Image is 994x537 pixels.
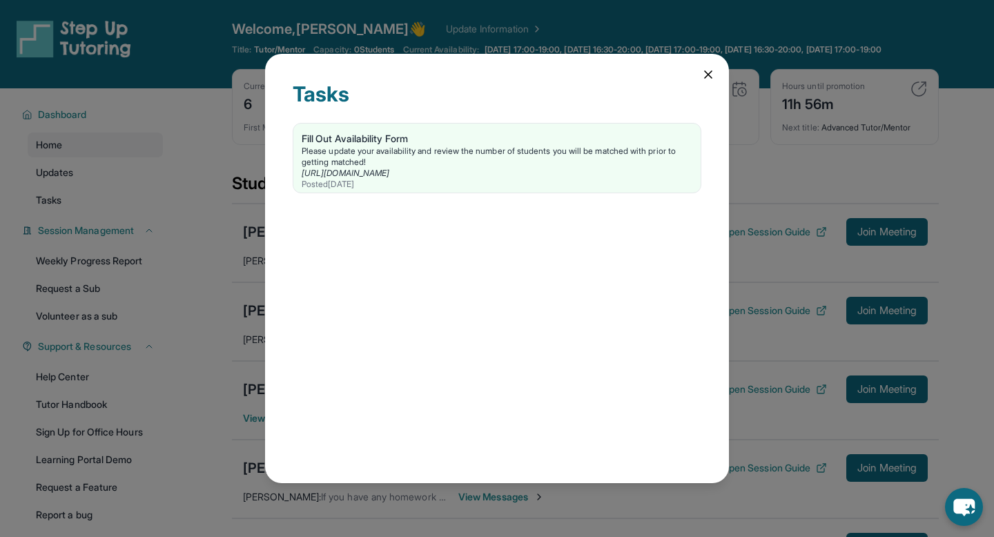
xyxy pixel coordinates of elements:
a: Fill Out Availability FormPlease update your availability and review the number of students you w... [293,124,701,193]
div: Posted [DATE] [302,179,692,190]
div: Tasks [293,81,701,123]
div: Please update your availability and review the number of students you will be matched with prior ... [302,146,692,168]
button: chat-button [945,488,983,526]
a: [URL][DOMAIN_NAME] [302,168,389,178]
div: Fill Out Availability Form [302,132,692,146]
